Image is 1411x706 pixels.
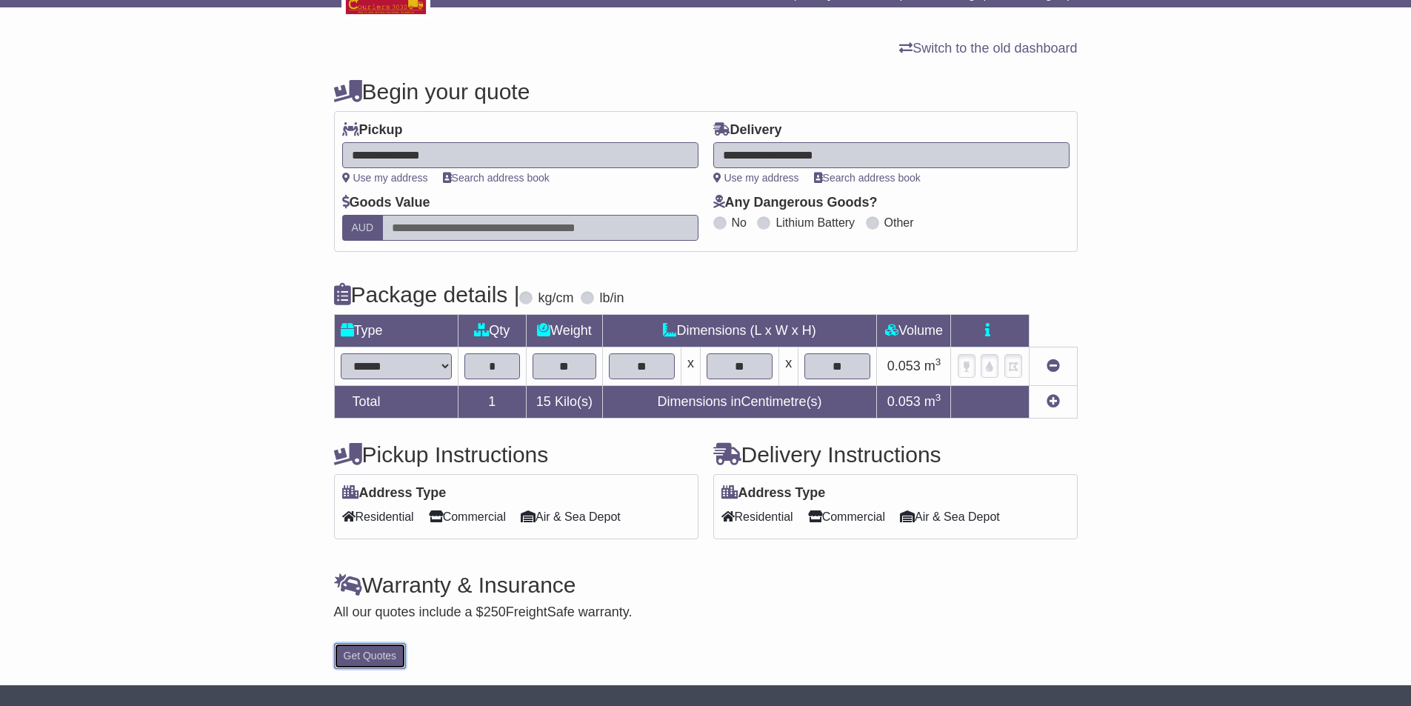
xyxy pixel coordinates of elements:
[887,394,921,409] span: 0.053
[527,386,603,419] td: Kilo(s)
[334,315,458,347] td: Type
[521,505,621,528] span: Air & Sea Depot
[877,315,951,347] td: Volume
[713,122,782,139] label: Delivery
[900,505,1000,528] span: Air & Sea Depot
[334,79,1078,104] h4: Begin your quote
[342,195,430,211] label: Goods Value
[899,41,1077,56] a: Switch to the old dashboard
[334,282,520,307] h4: Package details |
[538,290,573,307] label: kg/cm
[602,386,877,419] td: Dimensions in Centimetre(s)
[713,195,878,211] label: Any Dangerous Goods?
[681,347,700,386] td: x
[713,172,799,184] a: Use my address
[342,122,403,139] label: Pickup
[924,394,941,409] span: m
[334,386,458,419] td: Total
[429,505,506,528] span: Commercial
[527,315,603,347] td: Weight
[808,505,885,528] span: Commercial
[1047,394,1060,409] a: Add new item
[334,442,698,467] h4: Pickup Instructions
[884,216,914,230] label: Other
[443,172,550,184] a: Search address book
[334,643,407,669] button: Get Quotes
[935,392,941,403] sup: 3
[935,356,941,367] sup: 3
[458,386,527,419] td: 1
[484,605,506,619] span: 250
[342,505,414,528] span: Residential
[342,485,447,502] label: Address Type
[721,485,826,502] label: Address Type
[1047,359,1060,373] a: Remove this item
[887,359,921,373] span: 0.053
[334,605,1078,621] div: All our quotes include a $ FreightSafe warranty.
[721,505,793,528] span: Residential
[599,290,624,307] label: lb/in
[334,573,1078,597] h4: Warranty & Insurance
[342,172,428,184] a: Use my address
[602,315,877,347] td: Dimensions (L x W x H)
[713,442,1078,467] h4: Delivery Instructions
[458,315,527,347] td: Qty
[779,347,798,386] td: x
[732,216,747,230] label: No
[536,394,551,409] span: 15
[814,172,921,184] a: Search address book
[775,216,855,230] label: Lithium Battery
[342,215,384,241] label: AUD
[924,359,941,373] span: m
